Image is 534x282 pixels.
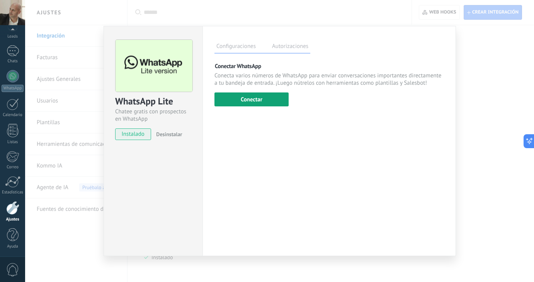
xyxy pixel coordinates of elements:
[2,140,24,145] div: Listas
[214,92,289,106] button: Conectar
[2,59,24,64] div: Chats
[2,165,24,170] div: Correo
[115,95,191,108] div: WhatsApp Lite
[2,190,24,195] div: Estadísticas
[2,244,24,249] div: Ayuda
[2,85,24,92] div: WhatsApp
[115,108,191,123] div: Chatee gratis con prospectos en WhatsApp
[156,131,182,138] span: Desinstalar
[2,217,24,222] div: Ajustes
[270,42,310,53] label: Autorizaciones
[116,128,151,140] span: instalado
[214,63,444,70] p: Conectar WhatsApp
[214,42,258,53] label: Configuraciones
[214,72,444,87] p: Conecta varios números de WhatsApp para enviar conversaciones importantes directamente a tu bande...
[153,128,182,140] button: Desinstalar
[2,113,24,118] div: Calendario
[116,40,192,92] img: logo_main.png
